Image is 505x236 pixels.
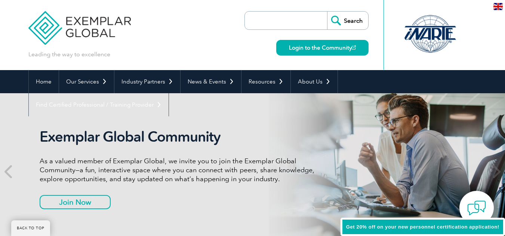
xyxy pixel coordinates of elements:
a: Our Services [59,70,114,93]
a: About Us [291,70,338,93]
p: Leading the way to excellence [28,50,110,59]
h2: Exemplar Global Community [40,128,320,145]
p: As a valued member of Exemplar Global, we invite you to join the Exemplar Global Community—a fun,... [40,157,320,183]
span: Get 20% off on your new personnel certification application! [346,224,499,230]
a: BACK TO TOP [11,220,50,236]
input: Search [327,12,368,29]
a: Home [29,70,59,93]
a: Find Certified Professional / Training Provider [29,93,169,116]
a: Login to the Community [276,40,369,56]
a: Industry Partners [114,70,180,93]
img: contact-chat.png [467,199,486,217]
img: en [493,3,503,10]
a: News & Events [181,70,241,93]
a: Join Now [40,195,111,209]
a: Resources [241,70,290,93]
img: open_square.png [352,45,356,50]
